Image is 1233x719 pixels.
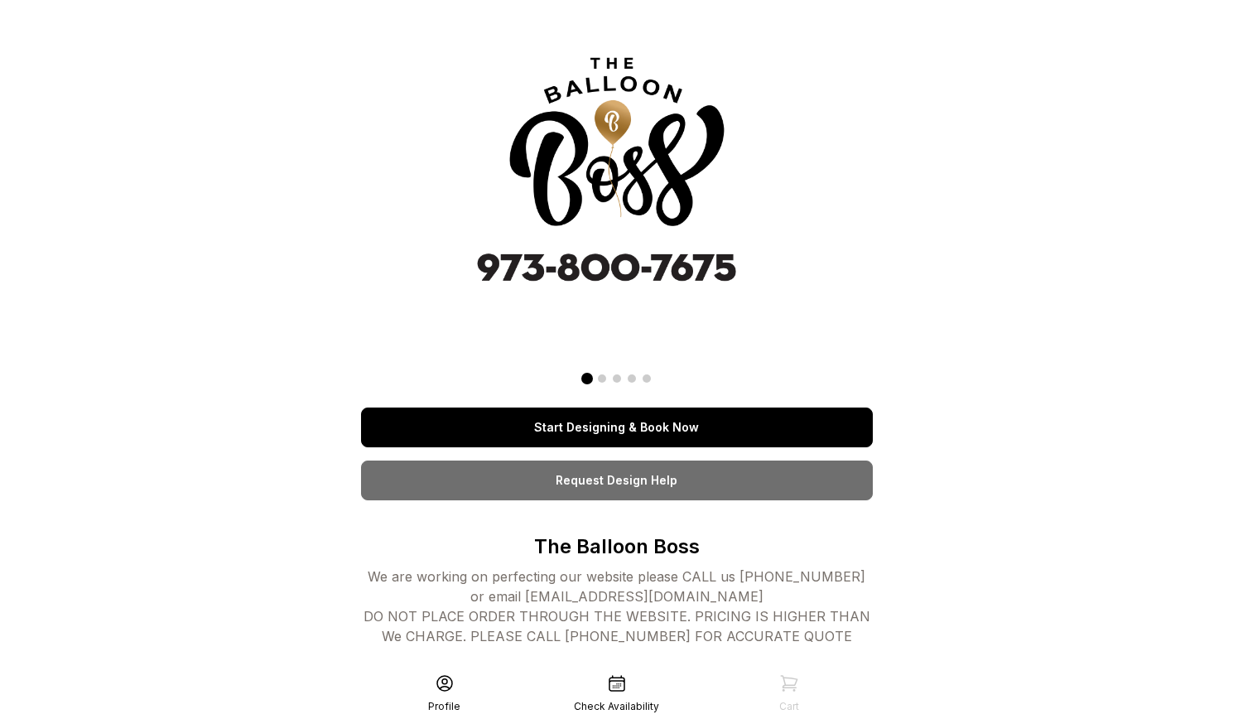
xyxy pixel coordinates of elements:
[361,408,873,447] a: Start Designing & Book Now
[428,700,460,713] div: Profile
[361,461,873,500] a: Request Design Help
[574,700,659,713] div: Check Availability
[361,533,873,560] p: The Balloon Boss
[779,700,799,713] div: Cart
